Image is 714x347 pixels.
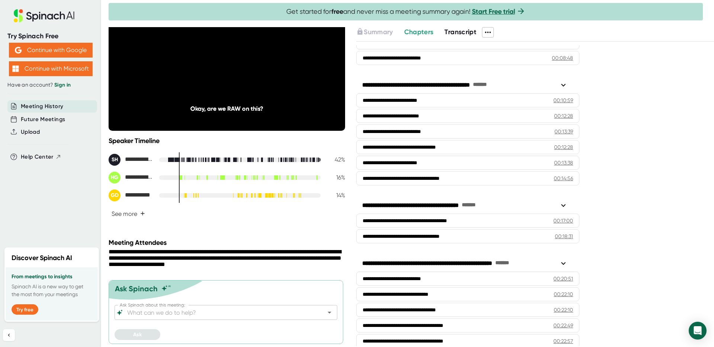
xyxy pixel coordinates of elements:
[554,128,573,135] div: 00:13:39
[404,27,434,37] button: Chapters
[552,54,573,62] div: 00:08:48
[554,112,573,120] div: 00:12:28
[109,189,153,201] div: Geoff Davis
[331,7,343,16] b: free
[286,7,525,16] span: Get started for and never miss a meeting summary again!
[553,97,573,104] div: 00:10:59
[554,306,573,314] div: 00:22:10
[9,61,93,76] button: Continue with Microsoft
[12,283,92,298] p: Spinach AI is a new way to get the most from your meetings
[553,275,573,282] div: 00:20:51
[404,28,434,36] span: Chapters
[109,189,120,201] div: GD
[21,153,61,161] button: Help Center
[12,304,38,315] button: Try free
[444,28,476,36] span: Transcript
[9,43,93,58] button: Continue with Google
[472,7,515,16] a: Start Free trial
[554,291,573,298] div: 00:22:10
[356,27,393,37] button: Summary
[324,307,335,318] button: Open
[54,82,71,88] a: Sign in
[140,211,145,217] span: +
[364,28,393,36] span: Summary
[554,175,573,182] div: 00:14:56
[327,174,345,181] div: 16 %
[115,329,160,340] button: Ask
[21,102,63,111] button: Meeting History
[689,322,707,340] div: Open Intercom Messenger
[327,192,345,199] div: 14 %
[12,274,92,280] h3: From meetings to insights
[109,239,347,247] div: Meeting Attendees
[12,253,72,263] h2: Discover Spinach AI
[109,137,345,145] div: Speaker Timeline
[553,322,573,329] div: 00:22:49
[15,47,22,53] img: Aehbyd4JwY73AAAAAElFTkSuQmCC
[21,115,65,124] button: Future Meetings
[21,153,54,161] span: Help Center
[7,32,94,40] div: Try Spinach Free
[115,284,158,293] div: Ask Spinach
[21,128,40,136] button: Upload
[109,154,153,166] div: Stephan Hawthorne
[553,217,573,224] div: 00:17:00
[444,27,476,37] button: Transcript
[109,172,120,184] div: HG
[554,143,573,151] div: 00:12:28
[109,154,120,166] div: SH
[3,329,15,341] button: Collapse sidebar
[109,172,153,184] div: Hugo Gonzalez
[7,82,94,88] div: Have an account?
[109,207,148,220] button: See more+
[132,105,322,112] div: Okay, are we RAW on this?
[553,337,573,345] div: 00:22:57
[356,27,404,38] div: Upgrade to access
[554,159,573,166] div: 00:13:38
[133,331,142,338] span: Ask
[327,156,345,163] div: 42 %
[555,233,573,240] div: 00:18:31
[126,307,313,318] input: What can we do to help?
